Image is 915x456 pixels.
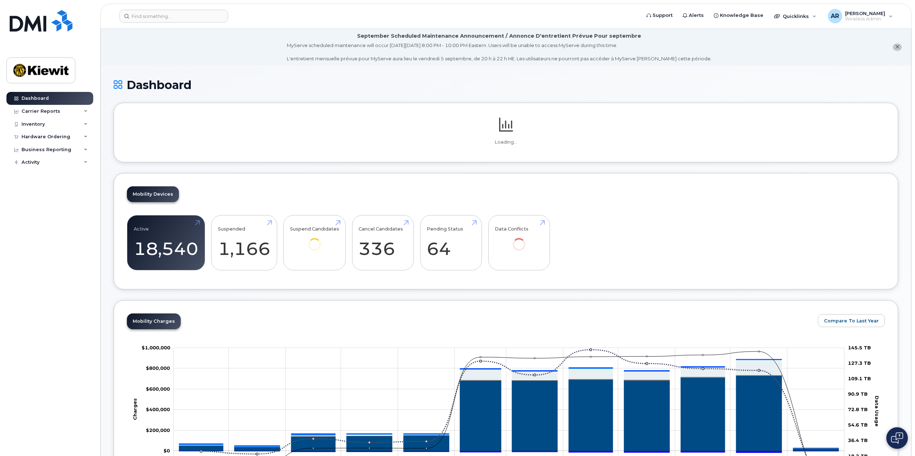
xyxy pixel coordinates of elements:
[893,43,902,51] button: close notification
[142,344,170,350] g: $0
[848,406,868,412] tspan: 72.8 TB
[290,219,339,260] a: Suspend Candidates
[848,375,871,381] tspan: 109.1 TB
[891,432,903,444] img: Open chat
[874,395,880,426] tspan: Data Usage
[848,360,871,366] tspan: 127.3 TB
[818,314,885,327] button: Compare To Last Year
[127,186,179,202] a: Mobility Devices
[359,219,407,266] a: Cancel Candidates 336
[146,386,170,391] g: $0
[127,313,181,329] a: Mobility Charges
[127,139,885,145] p: Loading...
[848,344,871,350] tspan: 145.5 TB
[142,344,170,350] tspan: $1,000,000
[114,79,898,91] h1: Dashboard
[146,427,170,433] g: $0
[179,451,839,452] g: Credits
[163,448,170,453] tspan: $0
[146,365,170,371] tspan: $800,000
[134,219,198,266] a: Active 18,540
[357,32,641,40] div: September Scheduled Maintenance Announcement / Annonce D'entretient Prévue Pour septembre
[146,406,170,412] tspan: $400,000
[848,391,868,397] tspan: 90.9 TB
[146,427,170,433] tspan: $200,000
[495,219,543,260] a: Data Conflicts
[146,365,170,371] g: $0
[146,406,170,412] g: $0
[146,386,170,391] tspan: $600,000
[427,219,475,266] a: Pending Status 64
[287,42,712,62] div: MyServe scheduled maintenance will occur [DATE][DATE] 8:00 PM - 10:00 PM Eastern. Users will be u...
[179,359,839,448] g: GST
[824,317,879,324] span: Compare To Last Year
[218,219,270,266] a: Suspended 1,166
[848,422,868,428] tspan: 54.6 TB
[132,398,138,420] tspan: Charges
[848,437,868,443] tspan: 36.4 TB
